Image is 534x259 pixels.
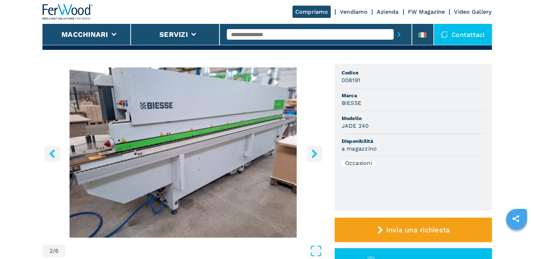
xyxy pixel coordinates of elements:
a: Azienda [377,8,399,15]
span: / [53,248,55,254]
span: Codice [342,69,485,76]
span: Marca [342,92,485,99]
img: Ferwood [42,4,93,20]
h3: JADE 240 [342,122,369,130]
span: 2 [50,248,53,254]
h3: BIESSE [342,99,362,107]
iframe: Chat [504,227,529,254]
button: Servizi [159,30,188,39]
h3: a magazzino [342,145,377,153]
div: Contattaci [434,24,492,45]
h3: 008191 [342,76,361,84]
span: 6 [55,248,59,254]
button: Macchinari [61,30,108,39]
span: Modello [342,115,485,122]
span: Invia una richiesta [386,226,450,234]
a: FW Magazine [408,8,445,15]
a: Video Gallery [454,8,492,15]
a: Vendiamo [340,8,368,15]
button: Invia una richiesta [335,218,492,242]
a: Compriamo [292,6,331,18]
a: sharethis [507,210,525,227]
img: Contattaci [441,31,448,38]
button: right-button [306,146,322,161]
div: Occasioni [342,160,376,166]
button: Open Fullscreen [67,245,322,257]
button: left-button [44,146,60,161]
div: Go to Slide 2 [42,67,324,238]
span: Disponibilità [342,138,485,145]
img: Bordatrice Singola BIESSE JADE 240 [42,67,324,238]
button: submit-button [394,26,404,42]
